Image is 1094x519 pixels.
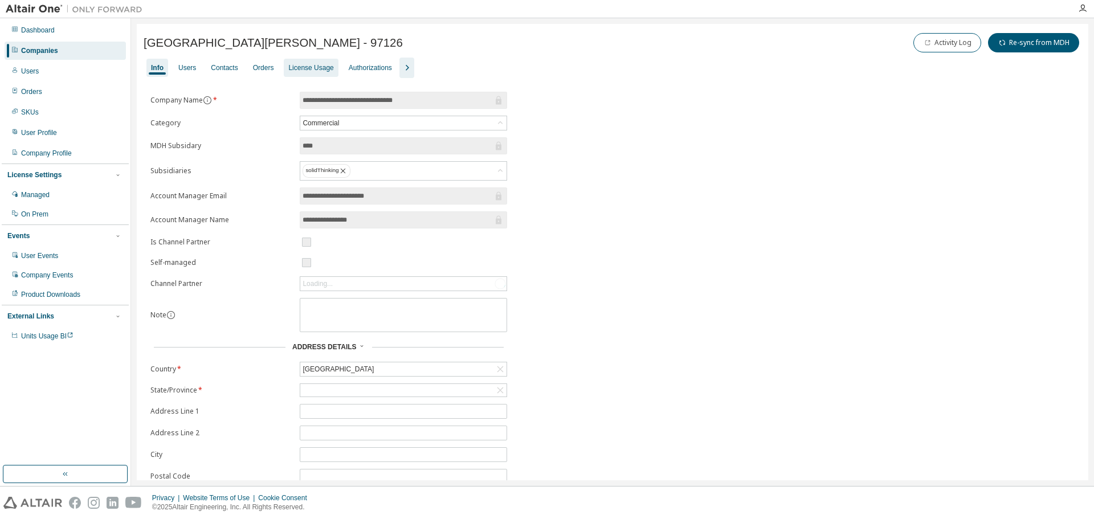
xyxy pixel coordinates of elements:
div: Privacy [152,493,183,502]
div: Orders [253,63,274,72]
div: Company Profile [21,149,72,158]
label: Address Line 2 [150,428,293,438]
div: Authorizations [349,63,392,72]
div: [GEOGRAPHIC_DATA] [300,362,507,376]
div: Product Downloads [21,290,80,299]
label: Postal Code [150,472,293,481]
div: Commercial [301,117,341,129]
label: MDH Subsidary [150,141,293,150]
div: [GEOGRAPHIC_DATA] [301,363,375,375]
button: information [166,310,175,320]
div: Companies [21,46,58,55]
div: Commercial [300,116,507,130]
label: Subsidiaries [150,166,293,175]
div: Dashboard [21,26,55,35]
div: solidThinking [303,164,350,178]
label: Company Name [150,96,293,105]
img: linkedin.svg [107,497,119,509]
label: Account Manager Email [150,191,293,201]
div: SKUs [21,108,39,117]
label: Address Line 1 [150,407,293,416]
img: youtube.svg [125,497,142,509]
div: Loading... [300,277,507,291]
label: Account Manager Name [150,215,293,224]
img: Altair One [6,3,148,15]
div: solidThinking [300,162,507,180]
div: On Prem [21,210,48,219]
div: Orders [21,87,42,96]
button: Activity Log [913,33,981,52]
img: altair_logo.svg [3,497,62,509]
label: Country [150,365,293,374]
label: State/Province [150,386,293,395]
span: Address Details [292,343,356,351]
div: User Profile [21,128,57,137]
button: information [203,96,212,105]
label: Note [150,310,166,320]
span: [GEOGRAPHIC_DATA][PERSON_NAME] - 97126 [144,36,403,50]
label: Self-managed [150,258,293,267]
label: Category [150,118,293,128]
label: Channel Partner [150,279,293,288]
div: License Usage [288,63,333,72]
span: Units Usage BI [21,332,74,340]
div: Website Terms of Use [183,493,258,502]
div: Cookie Consent [258,493,313,502]
div: Info [151,63,164,72]
div: Users [178,63,196,72]
div: Contacts [211,63,238,72]
label: City [150,450,293,459]
div: Users [21,67,39,76]
img: facebook.svg [69,497,81,509]
button: Re-sync from MDH [988,33,1079,52]
img: instagram.svg [88,497,100,509]
div: License Settings [7,170,62,179]
div: External Links [7,312,54,321]
div: Events [7,231,30,240]
p: © 2025 Altair Engineering, Inc. All Rights Reserved. [152,502,314,512]
label: Is Channel Partner [150,238,293,247]
div: Company Events [21,271,73,280]
div: Managed [21,190,50,199]
div: User Events [21,251,58,260]
div: Loading... [303,279,333,288]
